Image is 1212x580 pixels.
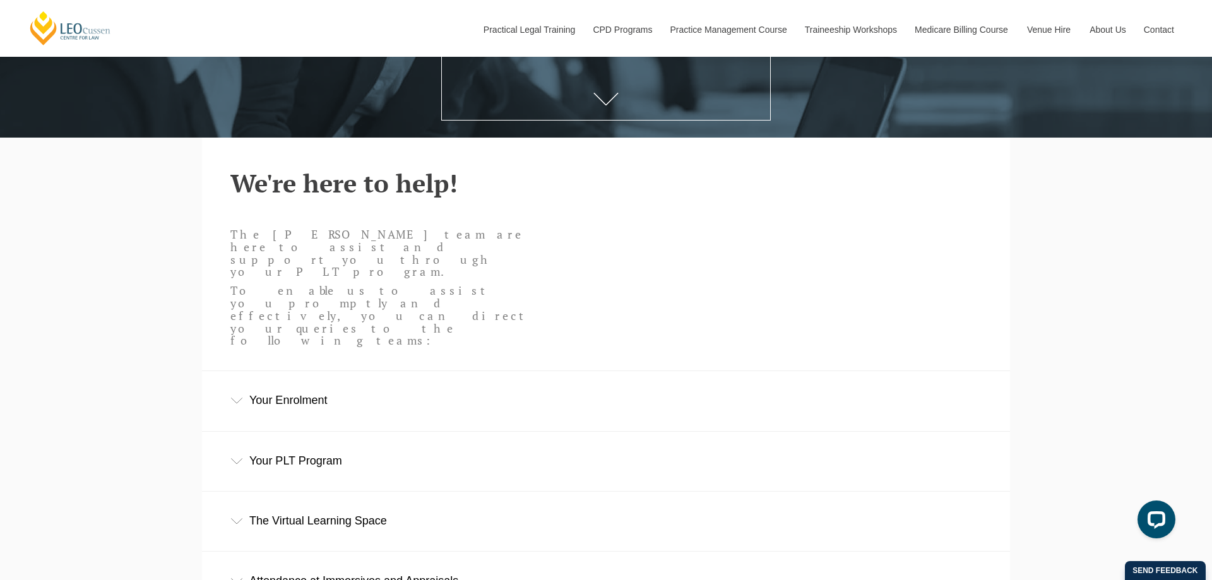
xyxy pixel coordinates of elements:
div: Your PLT Program [202,432,1010,490]
h2: We're here to help! [230,169,982,197]
a: CPD Programs [583,3,660,57]
div: The Virtual Learning Space [202,492,1010,550]
iframe: LiveChat chat widget [1127,495,1180,548]
a: Medicare Billing Course [905,3,1018,57]
a: Contact [1134,3,1184,57]
a: Practical Legal Training [474,3,584,57]
div: Your Enrolment [202,371,1010,430]
a: Practice Management Course [661,3,795,57]
a: [PERSON_NAME] Centre for Law [28,10,112,46]
a: Venue Hire [1018,3,1080,57]
p: The [PERSON_NAME] team are here to assist and support you through your PLT program. [230,228,532,278]
a: About Us [1080,3,1134,57]
a: Traineeship Workshops [795,3,905,57]
p: To enable us to assist you promptly and effectively, you can direct your queries to the following... [230,285,532,347]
